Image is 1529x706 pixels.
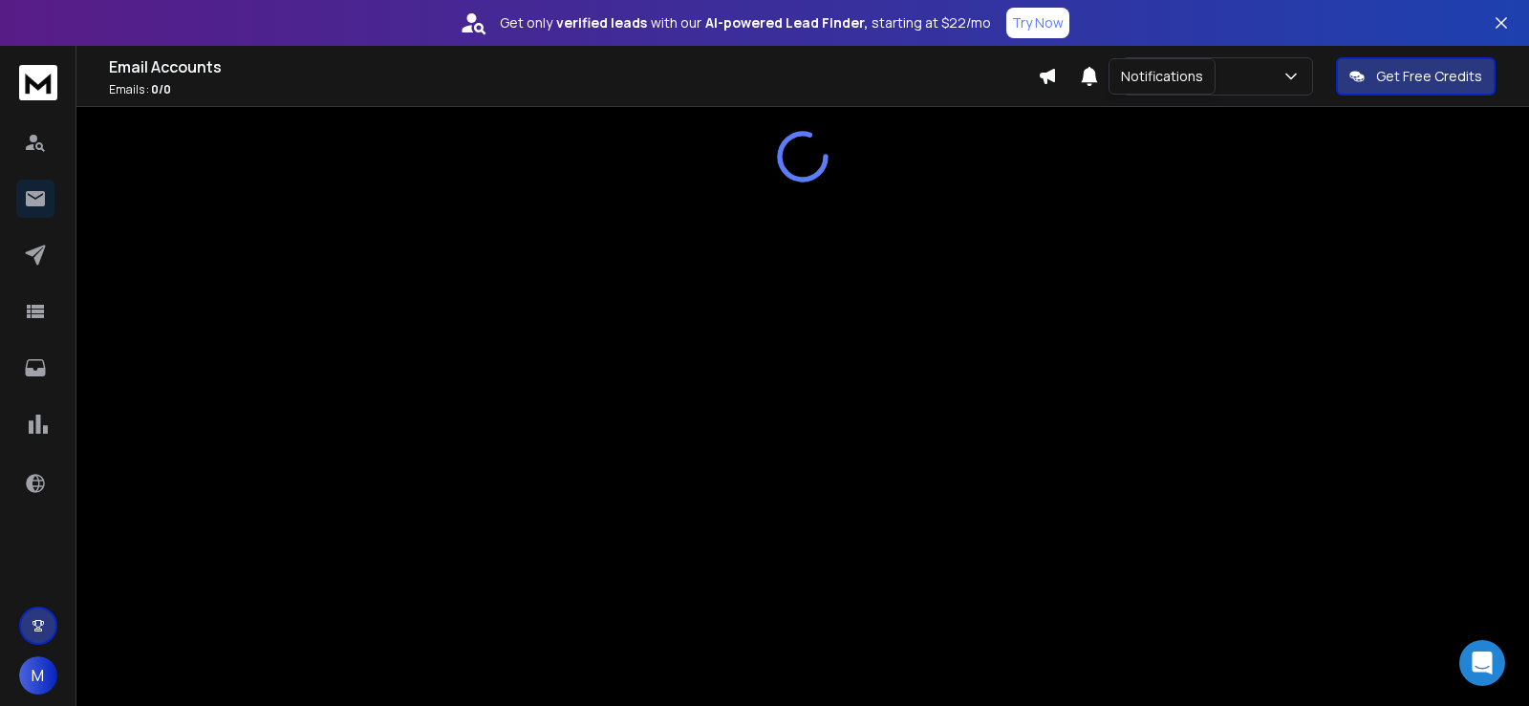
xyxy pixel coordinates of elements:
[1109,58,1216,95] div: Notifications
[109,55,1038,78] h1: Email Accounts
[19,656,57,695] button: M
[109,82,1038,97] p: Emails :
[1006,8,1069,38] button: Try Now
[556,13,647,32] strong: verified leads
[1376,67,1482,86] p: Get Free Credits
[19,65,57,100] img: logo
[1336,57,1496,96] button: Get Free Credits
[500,13,991,32] p: Get only with our starting at $22/mo
[1012,13,1064,32] p: Try Now
[151,81,171,97] span: 0 / 0
[1459,640,1505,686] div: Open Intercom Messenger
[705,13,868,32] strong: AI-powered Lead Finder,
